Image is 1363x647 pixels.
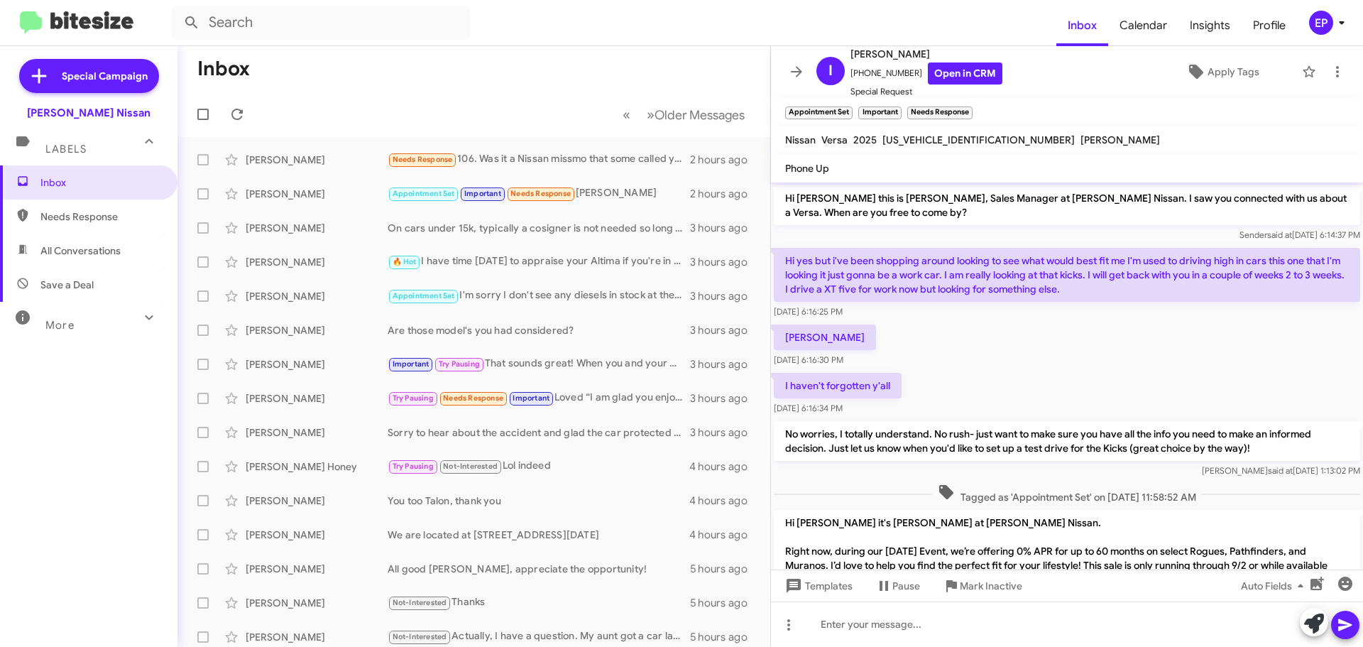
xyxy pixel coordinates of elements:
[850,62,1002,85] span: [PHONE_NUMBER]
[689,494,759,508] div: 4 hours ago
[960,573,1022,599] span: Mark Inactive
[1056,5,1108,46] a: Inbox
[40,244,121,258] span: All Conversations
[40,175,161,190] span: Inbox
[19,59,159,93] a: Special Campaign
[388,288,690,304] div: I'm sorry I don't see any diesels in stock at the moment. Happy to set an alert to notify me when...
[690,391,759,406] div: 3 hours ago
[388,494,689,508] div: You too Talon, thank you
[246,528,388,542] div: [PERSON_NAME]
[393,632,447,641] span: Not-Interested
[774,325,876,350] p: [PERSON_NAME]
[1080,134,1160,146] span: [PERSON_NAME]
[828,60,833,82] span: I
[393,155,453,164] span: Needs Response
[40,210,161,224] span: Needs Response
[690,357,759,371] div: 3 hours ago
[1149,59,1295,85] button: Apply Tags
[774,306,843,317] span: [DATE] 6:16:25 PM
[1297,11,1347,35] button: EP
[785,162,829,175] span: Phone Up
[655,107,745,123] span: Older Messages
[393,359,429,369] span: Important
[393,598,447,607] span: Not-Interested
[388,425,690,440] div: Sorry to hear about the accident and glad the car protected her!
[388,221,690,235] div: On cars under 15k, typically a cosigner is not needed so long as the income is provable and the p...
[393,393,434,403] span: Try Pausing
[246,221,388,235] div: [PERSON_NAME]
[246,460,388,474] div: [PERSON_NAME] Honey
[850,85,1002,99] span: Special Request
[690,255,759,269] div: 3 hours ago
[690,425,759,440] div: 3 hours ago
[1208,59,1259,85] span: Apply Tags
[1241,573,1309,599] span: Auto Fields
[1108,5,1178,46] a: Calendar
[246,562,388,576] div: [PERSON_NAME]
[785,134,816,146] span: Nissan
[907,107,973,119] small: Needs Response
[246,391,388,406] div: [PERSON_NAME]
[1242,5,1297,46] a: Profile
[388,629,690,645] div: Actually, I have a question. My aunt got a car last year in August. It's a 2018 Cadillac ATS has ...
[1202,465,1360,476] span: [PERSON_NAME] [DATE] 1:13:02 PM
[393,291,455,300] span: Appointment Set
[690,596,759,610] div: 5 hours ago
[690,221,759,235] div: 3 hours ago
[785,107,853,119] small: Appointment Set
[246,153,388,167] div: [PERSON_NAME]
[774,403,843,413] span: [DATE] 6:16:34 PM
[388,458,689,474] div: Lol indeed
[246,187,388,201] div: [PERSON_NAME]
[689,528,759,542] div: 4 hours ago
[623,106,630,124] span: «
[853,134,877,146] span: 2025
[771,573,864,599] button: Templates
[246,255,388,269] div: [PERSON_NAME]
[932,484,1202,504] span: Tagged as 'Appointment Set' on [DATE] 11:58:52 AM
[638,100,753,129] button: Next
[388,151,690,168] div: 106. Was it a Nissan missmo that some called you about seeing if you wanted to sale it
[774,185,1360,225] p: Hi [PERSON_NAME] this is [PERSON_NAME], Sales Manager at [PERSON_NAME] Nissan. I saw you connecte...
[246,596,388,610] div: [PERSON_NAME]
[393,257,417,266] span: 🔥 Hot
[513,393,549,403] span: Important
[690,153,759,167] div: 2 hours ago
[928,62,1002,85] a: Open in CRM
[1239,229,1360,240] span: Sender [DATE] 6:14:37 PM
[246,357,388,371] div: [PERSON_NAME]
[782,573,853,599] span: Templates
[172,6,470,40] input: Search
[690,323,759,337] div: 3 hours ago
[246,630,388,644] div: [PERSON_NAME]
[1268,465,1293,476] span: said at
[690,187,759,201] div: 2 hours ago
[464,189,501,198] span: Important
[1178,5,1242,46] a: Insights
[774,421,1360,461] p: No worries, I totally understand. No rush- just want to make sure you have all the info you need ...
[892,573,920,599] span: Pause
[1267,229,1292,240] span: said at
[774,510,1360,621] p: Hi [PERSON_NAME] it's [PERSON_NAME] at [PERSON_NAME] Nissan. Right now, during our [DATE] Event, ...
[62,69,148,83] span: Special Campaign
[690,289,759,303] div: 3 hours ago
[388,254,690,270] div: I have time [DATE] to appraise your Altima if you're in the area - this weekend works too. We hav...
[246,323,388,337] div: [PERSON_NAME]
[246,494,388,508] div: [PERSON_NAME]
[443,462,498,471] span: Not-Interested
[388,390,690,406] div: Loved “I am glad you enjoyed working with [PERSON_NAME] - he has a great book of business and cus...
[614,100,639,129] button: Previous
[393,462,434,471] span: Try Pausing
[510,189,571,198] span: Needs Response
[246,425,388,440] div: [PERSON_NAME]
[858,107,901,119] small: Important
[393,189,455,198] span: Appointment Set
[45,319,75,332] span: More
[1230,573,1320,599] button: Auto Fields
[1309,11,1333,35] div: EP
[443,393,503,403] span: Needs Response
